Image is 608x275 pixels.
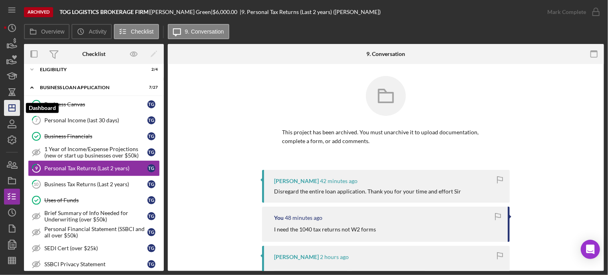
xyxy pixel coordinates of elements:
[44,210,147,223] div: Brief Summary of Info Needed for Underwriting (over $50k)
[274,225,376,234] p: I need the 1040 tax returns not W2 forms
[82,51,105,57] div: Checklist
[150,9,213,15] div: [PERSON_NAME] Green |
[320,254,349,260] time: 2025-08-12 15:34
[44,181,147,187] div: Business Tax Returns (Last 2 years)
[40,67,138,72] div: ELIGIBILITY
[240,9,381,15] div: | 9. Personal Tax Returns (Last 2 years) ([PERSON_NAME])
[282,128,490,146] p: This project has been archived. You must unarchive it to upload documentation, complete a form, o...
[60,8,149,15] b: TOG LOGISTICS BROKERAGE FIRM
[24,7,53,17] div: Archived
[28,112,160,128] a: 7Personal Income (last 30 days)TG
[147,132,155,140] div: T G
[147,260,155,268] div: T G
[28,176,160,192] a: 10Business Tax Returns (Last 2 years)TG
[89,28,106,35] label: Activity
[147,196,155,204] div: T G
[131,28,154,35] label: Checklist
[44,117,147,124] div: Personal Income (last 30 days)
[114,24,159,39] button: Checklist
[367,51,405,57] div: 9. Conversation
[147,148,155,156] div: T G
[147,164,155,172] div: T G
[34,181,39,187] tspan: 10
[147,244,155,252] div: T G
[147,212,155,220] div: T G
[44,245,147,251] div: SEDI Cert (over $25k)
[28,128,160,144] a: Business FinancialsTG
[28,96,160,112] a: Business CanvasTG
[213,9,240,15] div: $6,000.00
[44,165,147,171] div: Personal Tax Returns (Last 2 years)
[147,228,155,236] div: T G
[147,116,155,124] div: T G
[143,85,158,90] div: 7 / 27
[35,165,38,171] tspan: 9
[274,188,461,195] div: Disregard the entire loan application. Thank you for your time and effort Sir
[24,24,70,39] button: Overview
[28,224,160,240] a: Personal Financial Statement (SSBCI and all over $50k)TG
[28,208,160,224] a: Brief Summary of Info Needed for Underwriting (over $50k)TG
[539,4,604,20] button: Mark Complete
[72,24,111,39] button: Activity
[44,261,147,267] div: SSBCI Privacy Statement
[28,144,160,160] a: 1 Year of Income/Expense Projections (new or start up businesses over $50k)TG
[44,101,147,108] div: Business Canvas
[28,160,160,176] a: 9Personal Tax Returns (Last 2 years)TG
[44,133,147,139] div: Business Financials
[28,240,160,256] a: SEDI Cert (over $25k)TG
[274,215,284,221] div: You
[35,118,38,123] tspan: 7
[40,85,138,90] div: BUSINESS LOAN APPLICATION
[41,28,64,35] label: Overview
[185,28,224,35] label: 9. Conversation
[581,240,600,259] div: Open Intercom Messenger
[274,254,319,260] div: [PERSON_NAME]
[44,226,147,239] div: Personal Financial Statement (SSBCI and all over $50k)
[320,178,358,184] time: 2025-08-12 16:28
[147,100,155,108] div: T G
[44,197,147,203] div: Uses of Funds
[547,4,586,20] div: Mark Complete
[60,9,150,15] div: |
[28,192,160,208] a: Uses of FundsTG
[274,178,319,184] div: [PERSON_NAME]
[28,256,160,272] a: SSBCI Privacy StatementTG
[44,146,147,159] div: 1 Year of Income/Expense Projections (new or start up businesses over $50k)
[147,180,155,188] div: T G
[143,67,158,72] div: 2 / 4
[285,215,322,221] time: 2025-08-12 16:22
[168,24,229,39] button: 9. Conversation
